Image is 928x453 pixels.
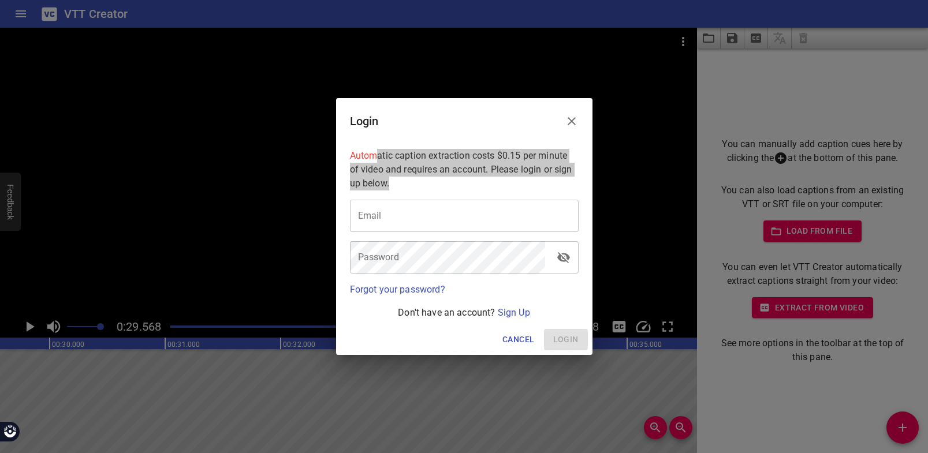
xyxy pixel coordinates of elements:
[544,329,588,350] span: Please enter your email and password above.
[502,332,534,347] span: Cancel
[350,149,579,190] p: Automatic caption extraction costs $0.15 per minute of video and requires an account. Please logi...
[558,107,586,135] button: Close
[350,112,379,130] h6: Login
[498,307,530,318] a: Sign Up
[550,244,577,271] button: toggle password visibility
[498,329,539,350] button: Cancel
[350,306,579,320] p: Don't have an account?
[350,284,445,295] a: Forgot your password?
